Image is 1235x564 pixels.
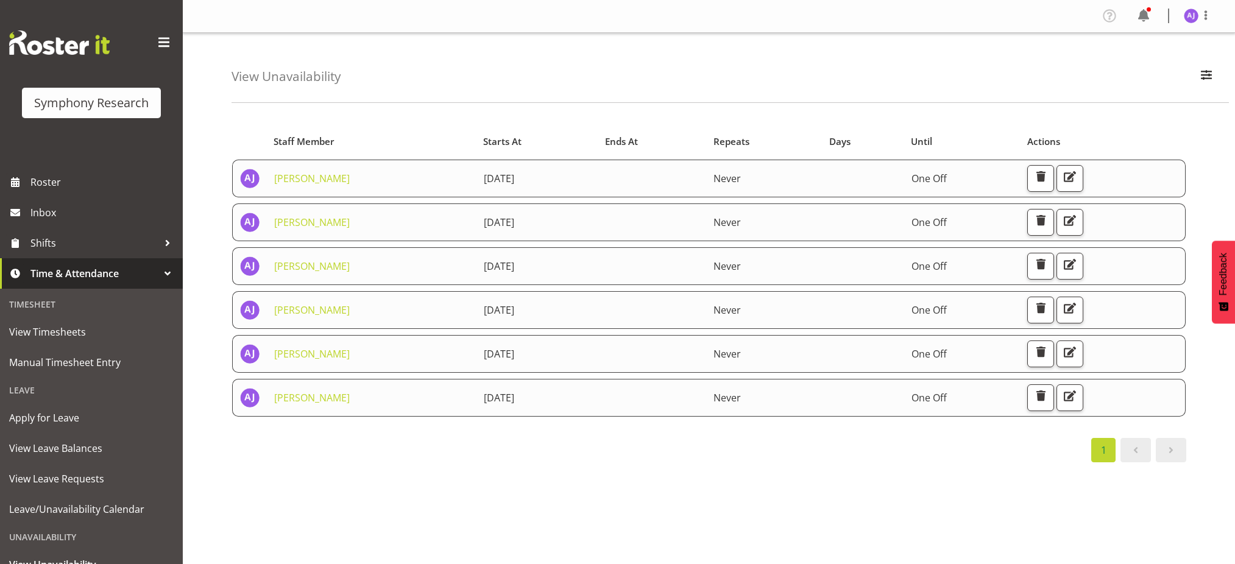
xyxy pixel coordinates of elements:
span: [DATE] [484,216,514,229]
button: Edit Unavailability [1056,384,1083,411]
span: Never [713,172,741,185]
a: Manual Timesheet Entry [3,347,180,378]
button: Edit Unavailability [1056,209,1083,236]
a: Apply for Leave [3,403,180,433]
span: One Off [911,216,947,229]
span: One Off [911,172,947,185]
button: Delete Unavailability [1027,340,1054,367]
img: aditi-jaiswal1830.jpg [240,388,260,407]
span: Starts At [483,135,522,149]
span: View Timesheets [9,323,174,341]
button: Feedback - Show survey [1212,241,1235,323]
span: [DATE] [484,259,514,273]
span: One Off [911,347,947,361]
div: Symphony Research [34,94,149,112]
span: View Leave Requests [9,470,174,488]
div: Leave [3,378,180,403]
img: aditi-jaiswal1830.jpg [240,169,260,188]
button: Edit Unavailability [1056,340,1083,367]
span: Actions [1027,135,1060,149]
img: aditi-jaiswal1830.jpg [1184,9,1198,23]
span: Leave/Unavailability Calendar [9,500,174,518]
img: aditi-jaiswal1830.jpg [240,256,260,276]
button: Delete Unavailability [1027,384,1054,411]
h4: View Unavailability [232,69,341,83]
a: [PERSON_NAME] [274,303,350,317]
a: [PERSON_NAME] [274,172,350,185]
span: Roster [30,173,177,191]
a: View Timesheets [3,317,180,347]
a: [PERSON_NAME] [274,259,350,273]
img: aditi-jaiswal1830.jpg [240,344,260,364]
div: Unavailability [3,524,180,549]
span: [DATE] [484,347,514,361]
button: Edit Unavailability [1056,253,1083,280]
span: Never [713,303,741,317]
button: Filter Employees [1194,63,1219,90]
span: Ends At [605,135,638,149]
a: [PERSON_NAME] [274,391,350,404]
span: [DATE] [484,303,514,317]
span: One Off [911,303,947,317]
button: Edit Unavailability [1056,165,1083,192]
span: Inbox [30,203,177,222]
span: Until [911,135,932,149]
img: aditi-jaiswal1830.jpg [240,300,260,320]
a: View Leave Requests [3,464,180,494]
span: [DATE] [484,172,514,185]
span: One Off [911,259,947,273]
span: One Off [911,391,947,404]
div: Timesheet [3,292,180,317]
span: Never [713,259,741,273]
button: Delete Unavailability [1027,165,1054,192]
span: [DATE] [484,391,514,404]
button: Delete Unavailability [1027,209,1054,236]
span: View Leave Balances [9,439,174,457]
span: Feedback [1218,253,1229,295]
button: Delete Unavailability [1027,253,1054,280]
img: aditi-jaiswal1830.jpg [240,213,260,232]
span: Apply for Leave [9,409,174,427]
span: Never [713,391,741,404]
a: [PERSON_NAME] [274,216,350,229]
a: Leave/Unavailability Calendar [3,494,180,524]
a: View Leave Balances [3,433,180,464]
span: Never [713,216,741,229]
span: Staff Member [274,135,334,149]
span: Time & Attendance [30,264,158,283]
a: [PERSON_NAME] [274,347,350,361]
button: Delete Unavailability [1027,297,1054,323]
span: Manual Timesheet Entry [9,353,174,372]
span: Shifts [30,234,158,252]
span: Days [829,135,851,149]
span: Repeats [713,135,749,149]
span: Never [713,347,741,361]
img: Rosterit website logo [9,30,110,55]
button: Edit Unavailability [1056,297,1083,323]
